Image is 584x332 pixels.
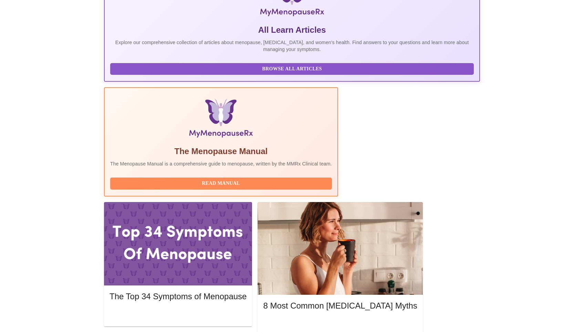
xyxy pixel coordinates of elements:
a: Read Manual [110,180,334,186]
h5: The Menopause Manual [110,146,332,157]
a: Read More [109,311,248,316]
a: Browse All Articles [110,66,476,71]
h5: 8 Most Common [MEDICAL_DATA] Myths [263,300,417,311]
span: Read More [270,320,410,328]
a: Read More [263,320,419,326]
img: Menopause Manual [145,99,296,140]
span: Read More [116,310,240,319]
h5: The Top 34 Symptoms of Menopause [109,291,247,302]
button: Read More [109,308,247,320]
p: The Menopause Manual is a comprehensive guide to menopause, written by the MMRx Clinical team. [110,160,332,167]
p: Explore our comprehensive collection of articles about menopause, [MEDICAL_DATA], and women's hea... [110,39,474,53]
button: Read More [263,318,417,330]
button: Read Manual [110,178,332,190]
h5: All Learn Articles [110,24,474,36]
span: Read Manual [117,179,325,188]
span: Browse All Articles [117,65,467,73]
button: Browse All Articles [110,63,474,75]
